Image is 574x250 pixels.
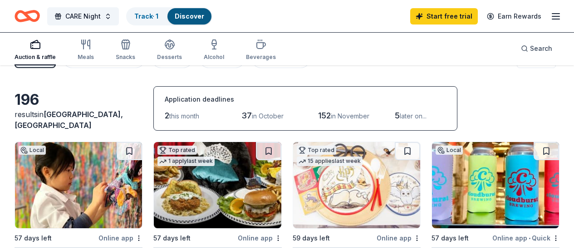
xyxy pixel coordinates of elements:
[529,235,530,242] span: •
[246,35,276,65] button: Beverages
[293,142,420,228] img: Image for Oriental Trading
[154,142,281,228] img: Image for Black Bear Diner
[47,7,119,25] button: CARE Night
[432,142,559,228] img: Image for Cloudburst Brewing
[169,112,199,120] span: this month
[331,112,369,120] span: in November
[157,146,197,155] div: Top rated
[204,35,224,65] button: Alcohol
[15,5,40,27] a: Home
[297,146,336,155] div: Top rated
[252,112,284,120] span: in October
[78,54,94,61] div: Meals
[165,94,446,105] div: Application deadlines
[15,142,142,228] img: Image for The Slime Factory (Bellevue)
[436,146,463,155] div: Local
[204,54,224,61] div: Alcohol
[241,111,252,120] span: 37
[15,109,142,131] div: results
[15,35,56,65] button: Auction & raffle
[175,12,204,20] a: Discover
[15,233,52,244] div: 57 days left
[377,232,421,244] div: Online app
[318,111,331,120] span: 152
[153,233,191,244] div: 57 days left
[134,12,158,20] a: Track· 1
[400,112,427,120] span: later on...
[116,54,135,61] div: Snacks
[15,110,123,130] span: in
[238,232,282,244] div: Online app
[297,157,363,166] div: 15 applies last week
[15,91,142,109] div: 196
[432,233,469,244] div: 57 days left
[246,54,276,61] div: Beverages
[65,11,101,22] span: CARE Night
[293,233,330,244] div: 59 days left
[157,157,215,166] div: 1 apply last week
[126,7,212,25] button: Track· 1Discover
[157,35,182,65] button: Desserts
[395,111,400,120] span: 5
[98,232,142,244] div: Online app
[530,43,552,54] span: Search
[15,110,123,130] span: [GEOGRAPHIC_DATA], [GEOGRAPHIC_DATA]
[165,111,169,120] span: 2
[78,35,94,65] button: Meals
[19,146,46,155] div: Local
[410,8,478,25] a: Start free trial
[514,39,559,58] button: Search
[157,54,182,61] div: Desserts
[116,35,135,65] button: Snacks
[15,54,56,61] div: Auction & raffle
[492,232,559,244] div: Online app Quick
[481,8,547,25] a: Earn Rewards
